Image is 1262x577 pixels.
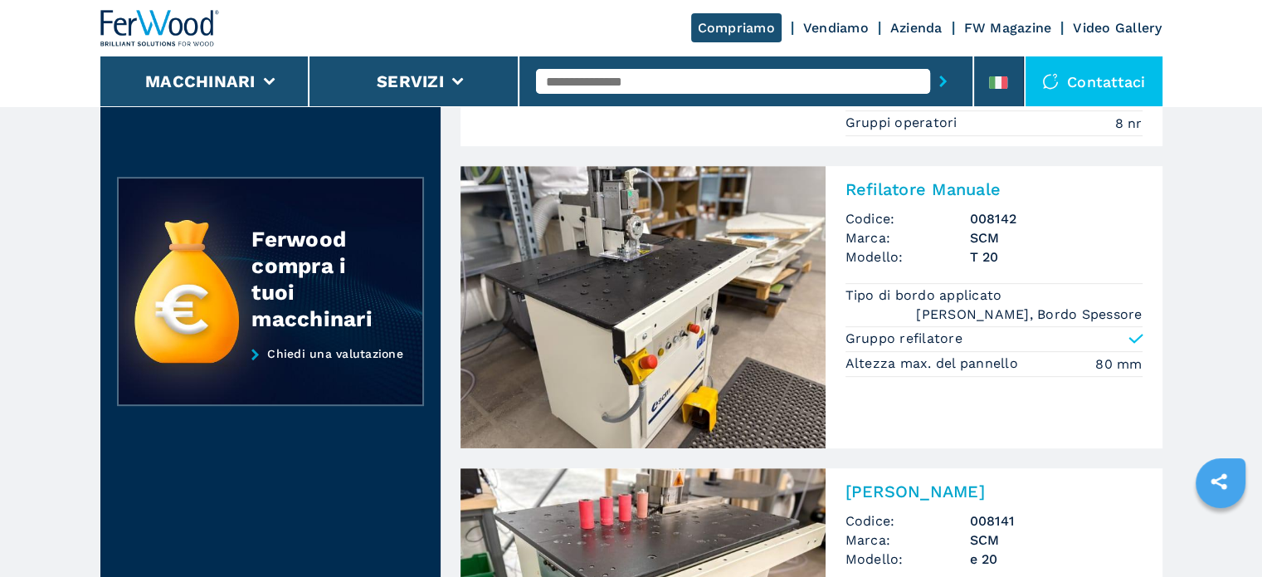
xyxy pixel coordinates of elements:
[845,355,1023,373] p: Altezza max. del pannello
[251,226,389,332] div: Ferwood compra i tuoi macchinari
[964,20,1052,36] a: FW Magazine
[1042,73,1059,90] img: Contattaci
[845,550,970,569] span: Modello:
[1191,502,1250,565] iframe: Chat
[845,511,970,531] span: Codice:
[1026,56,1162,106] div: Contattaci
[845,209,970,228] span: Codice:
[460,166,826,448] img: Refilatore Manuale SCM T 20
[845,114,962,132] p: Gruppi operatori
[970,209,1143,228] h3: 008142
[100,10,220,46] img: Ferwood
[970,531,1143,550] h3: SCM
[1115,114,1143,133] em: 8 nr
[930,62,956,100] button: submit-button
[845,330,962,348] p: Gruppo refilatore
[890,20,943,36] a: Azienda
[970,550,1143,569] h3: e 20
[845,531,970,550] span: Marca:
[970,511,1143,531] h3: 008141
[803,20,869,36] a: Vendiamo
[845,286,1006,305] p: Tipo di bordo applicato
[1073,20,1162,36] a: Video Gallery
[845,247,970,266] span: Modello:
[1198,461,1240,502] a: sharethis
[1095,355,1142,374] em: 80 mm
[845,482,1143,501] h2: [PERSON_NAME]
[377,71,444,91] button: Servizi
[845,179,1143,199] h2: Refilatore Manuale
[916,305,1142,324] em: [PERSON_NAME], Bordo Spessore
[970,247,1143,266] h3: T 20
[460,166,1162,448] a: Refilatore Manuale SCM T 20Refilatore ManualeCodice:008142Marca:SCMModello:T 20Tipo di bordo appl...
[970,228,1143,247] h3: SCM
[117,347,424,407] a: Chiedi una valutazione
[691,13,782,42] a: Compriamo
[845,228,970,247] span: Marca:
[145,71,256,91] button: Macchinari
